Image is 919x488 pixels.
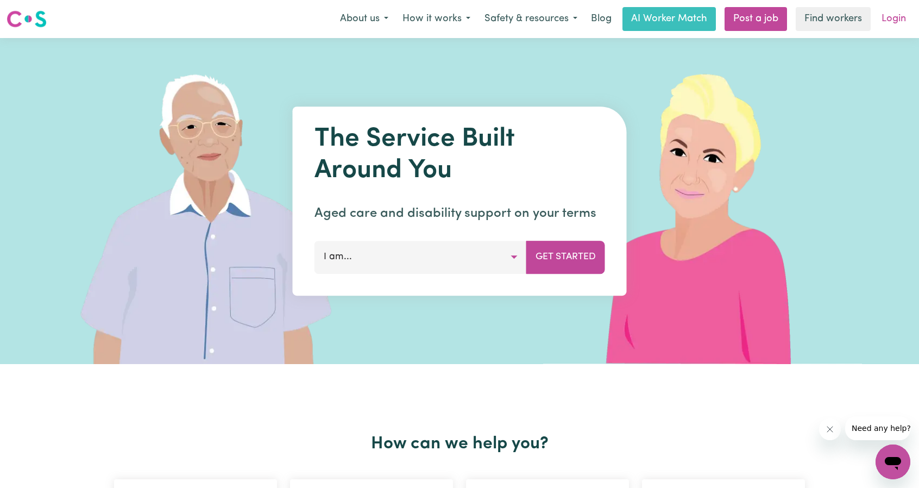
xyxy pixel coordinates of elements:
a: Find workers [796,7,871,31]
a: Post a job [725,7,787,31]
a: Blog [584,7,618,31]
h2: How can we help you? [108,434,811,454]
button: About us [333,8,395,30]
iframe: Button to launch messaging window [876,445,910,479]
a: AI Worker Match [622,7,716,31]
a: Careseekers logo [7,7,47,32]
img: Careseekers logo [7,9,47,29]
iframe: Message from company [845,416,910,440]
p: Aged care and disability support on your terms [314,204,605,223]
button: Safety & resources [477,8,584,30]
button: How it works [395,8,477,30]
iframe: Close message [819,418,841,440]
h1: The Service Built Around You [314,124,605,186]
button: I am... [314,241,527,273]
a: Login [875,7,912,31]
button: Get Started [526,241,605,273]
span: Need any help? [7,8,66,16]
